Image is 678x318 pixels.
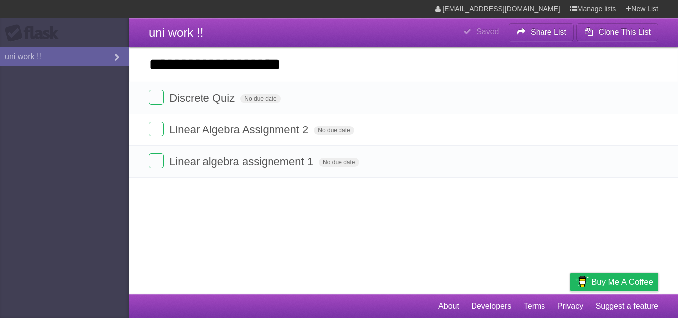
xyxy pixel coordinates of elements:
b: Clone This List [598,28,651,36]
div: Flask [5,24,65,42]
span: Buy me a coffee [591,273,653,291]
a: Buy me a coffee [570,273,658,291]
label: Done [149,90,164,105]
a: Suggest a feature [596,297,658,316]
label: Done [149,153,164,168]
label: Done [149,122,164,136]
img: Buy me a coffee [575,273,589,290]
span: Linear Algebra Assignment 2 [169,124,311,136]
span: No due date [240,94,280,103]
b: Share List [531,28,566,36]
span: No due date [319,158,359,167]
button: Clone This List [576,23,658,41]
button: Share List [509,23,574,41]
span: No due date [314,126,354,135]
span: Linear algebra assignement 1 [169,155,316,168]
a: Terms [524,297,545,316]
span: Discrete Quiz [169,92,237,104]
a: Privacy [557,297,583,316]
span: uni work !! [149,26,203,39]
a: Developers [471,297,511,316]
a: About [438,297,459,316]
b: Saved [476,27,499,36]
